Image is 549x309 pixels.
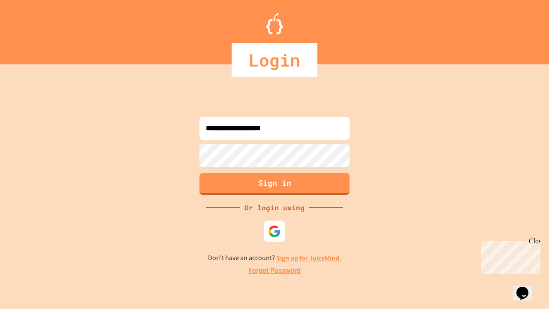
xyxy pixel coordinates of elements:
a: Sign up for JuiceMind. [276,254,341,263]
div: Or login using [240,203,309,213]
div: Login [232,43,317,77]
img: Logo.svg [266,13,283,34]
img: google-icon.svg [268,225,281,238]
p: Don't have an account? [208,253,341,264]
a: Forgot Password [248,266,301,276]
button: Sign in [199,173,350,195]
iframe: chat widget [513,275,540,300]
div: Chat with us now!Close [3,3,59,55]
iframe: chat widget [478,237,540,274]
